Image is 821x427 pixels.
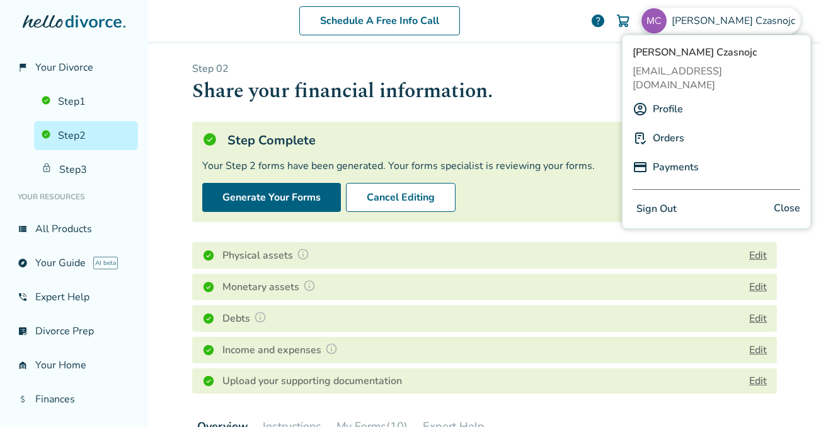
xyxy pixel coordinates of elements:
p: Step 0 2 [192,62,777,76]
a: exploreYour GuideAI beta [10,249,138,278]
a: flag_2Your Divorce [10,53,138,82]
span: AI beta [93,257,118,269]
h4: Upload your supporting documentation [222,373,402,389]
a: view_listAll Products [10,214,138,243]
h1: Share your financial information. [192,76,777,107]
h4: Debts [222,310,270,327]
img: P [633,131,648,146]
a: phone_in_talkExpert Help [10,283,138,312]
a: Step2 [34,121,138,150]
span: Your Divorce [35,61,93,74]
span: [PERSON_NAME] Czasnojc [633,45,800,59]
a: help [590,13,606,28]
span: explore [18,258,28,268]
img: Completed [202,312,215,325]
a: Step3 [34,155,138,184]
a: Orders [653,126,684,150]
img: Completed [202,249,215,262]
img: Completed [202,344,215,356]
span: flag_2 [18,62,28,73]
span: garage_home [18,360,28,370]
img: A [633,102,648,117]
h4: Income and expenses [222,342,342,358]
img: Completed [202,281,215,293]
a: Edit [749,374,767,388]
a: list_alt_checkDivorce Prep [10,317,138,346]
a: Step1 [34,87,138,116]
h4: Physical assets [222,247,313,264]
img: P [633,160,648,175]
button: Edit [749,248,767,263]
span: Close [774,200,800,218]
img: Question Mark [325,342,338,355]
iframe: Chat Widget [758,366,821,427]
a: Payments [653,155,699,179]
img: Completed [202,375,215,387]
button: Sign Out [633,200,680,218]
a: garage_homeYour Home [10,351,138,380]
button: Edit [749,311,767,326]
span: view_list [18,224,28,234]
button: Generate Your Forms [202,183,341,212]
li: Your Resources [10,184,138,209]
div: Your Step 2 forms have been generated. Your forms specialist is reviewing your forms. [202,159,767,173]
img: martin_czasnojc@yahoo.com [641,8,667,33]
a: Schedule A Free Info Call [299,6,460,35]
img: Question Mark [254,311,267,324]
button: Edit [749,342,767,358]
span: [PERSON_NAME] Czasnojc [672,14,800,28]
span: [EMAIL_ADDRESS][DOMAIN_NAME] [633,64,800,92]
h4: Monetary assets [222,279,319,295]
img: Cart [616,13,631,28]
span: list_alt_check [18,326,28,336]
img: Question Mark [297,248,309,260]
button: Edit [749,279,767,295]
span: phone_in_talk [18,292,28,302]
img: Question Mark [303,279,316,292]
a: Profile [653,97,683,121]
a: attach_moneyFinances [10,385,138,414]
h5: Step Complete [227,132,316,149]
span: attach_money [18,394,28,404]
button: Cancel Editing [346,183,456,212]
